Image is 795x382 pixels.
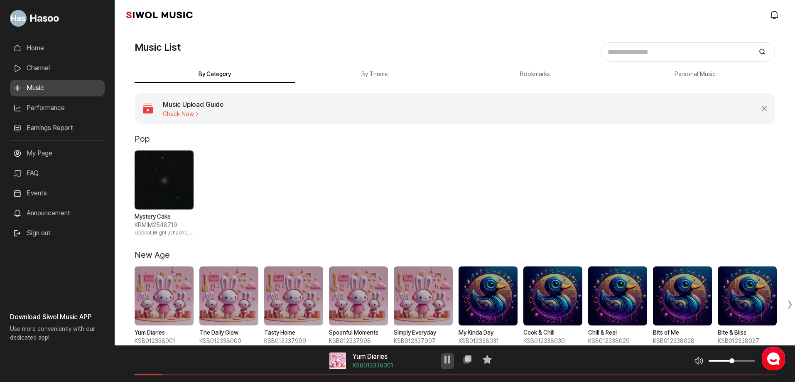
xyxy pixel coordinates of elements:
a: Music Upload Guide Check Now [135,93,753,124]
a: Go to My Profile [10,7,105,30]
p: Use more conveniently with our dedicated app! [10,322,105,349]
span: KRMIM2548719 [135,221,194,229]
div: 7 / 10 [523,266,582,352]
a: modal.notifications [767,7,783,23]
strong: Tasty Home [264,329,323,337]
strong: Spoonful Moments [329,329,388,337]
a: FAQ [10,165,105,182]
span: Messages [69,276,93,283]
strong: Yum Diaries [353,352,393,362]
span: KSB012338001 [135,337,194,345]
a: Music [10,80,105,96]
strong: Yum Diaries [135,329,194,337]
img: Amime Station thumbnail [329,352,346,369]
a: Home [2,264,55,284]
span: Hasoo [30,11,59,26]
span: 볼륨 조절 [709,360,732,362]
span: KSB012338031 [459,337,518,345]
a: Announcement [10,205,105,222]
img: 아이콘 [141,102,155,115]
a: My Page [10,145,105,162]
span: KSB012338030 [523,337,582,345]
span: Home [21,276,36,283]
span: Check Now [163,111,223,117]
strong: Chill & Real [588,329,647,337]
div: 5 / 10 [394,266,453,352]
div: 1 / 1 [135,150,194,237]
span: KSB012338029 [588,337,647,345]
button: Bookmarks [455,67,615,83]
span: Settings [123,276,143,283]
div: 10 / 10 [718,266,777,352]
span: KSB012338001 [353,362,393,370]
h2: Pop [135,134,150,144]
button: By Category [135,67,295,83]
span: KSB012337997 [394,337,453,345]
h3: Download Siwol Music APP [10,312,105,322]
div: 4 / 10 [329,266,388,352]
strong: Bits of Me [653,329,712,337]
button: By Theme [295,67,455,83]
a: Home [10,40,105,57]
h4: Music Upload Guide [163,100,223,110]
span: KSB012337999 [264,337,323,345]
a: Performance [10,100,105,116]
button: Close Banner [760,104,768,113]
strong: Mystery Cake [135,213,194,221]
h1: Music List [135,40,181,55]
span: KSB012337998 [329,337,388,345]
a: Messages [55,264,107,284]
strong: Simply Everyday [394,329,453,337]
strong: The Daily Glow [199,329,258,337]
span: Upbeat,Bright , Chaotic, Excited [135,229,194,237]
a: Earnings Report [10,120,105,136]
a: Events [10,185,105,202]
span: KSB012338000 [199,337,258,345]
div: 6 / 10 [459,266,518,352]
div: 8 / 10 [588,266,647,352]
button: Personal Music [615,67,775,83]
button: Sign out [10,225,54,242]
div: 2 / 10 [199,266,258,352]
div: Next slide [775,257,795,352]
span: KSB012338028 [653,337,712,345]
strong: My Kinda Day [459,329,518,337]
a: Channel [10,60,105,76]
span: 음악 재생 위치 조절 [135,374,162,375]
div: 9 / 10 [653,266,712,352]
strong: Cook & Chill [523,329,582,337]
input: Search for music [604,46,752,58]
a: Settings [107,264,159,284]
div: 3 / 10 [264,266,323,352]
span: KSB012338027 [718,337,777,345]
h2: New Age [135,250,170,260]
strong: Bite & Bliss [718,329,777,337]
div: 1 / 10 [135,266,194,352]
